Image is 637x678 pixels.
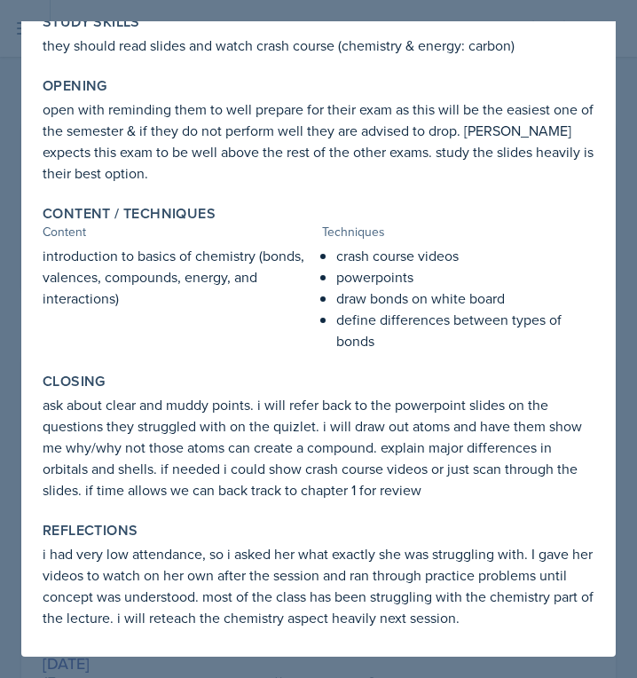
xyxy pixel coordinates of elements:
[43,13,140,31] label: Study Skills
[43,245,315,309] p: introduction to basics of chemistry (bonds, valences, compounds, energy, and interactions)
[322,223,594,241] div: Techniques
[336,245,594,266] p: crash course videos
[336,288,594,309] p: draw bonds on white board
[43,35,594,56] p: they should read slides and watch crash course (chemistry & energy: carbon)
[43,77,107,95] label: Opening
[43,205,216,223] label: Content / Techniques
[43,522,138,540] label: Reflections
[43,373,106,390] label: Closing
[336,266,594,288] p: powerpoints
[43,223,315,241] div: Content
[43,99,594,184] p: open with reminding them to well prepare for their exam as this will be the easiest one of the se...
[43,543,594,628] p: i had very low attendance, so i asked her what exactly she was struggling with. I gave her videos...
[336,309,594,351] p: define differences between types of bonds
[43,394,594,501] p: ask about clear and muddy points. i will refer back to the powerpoint slides on the questions the...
